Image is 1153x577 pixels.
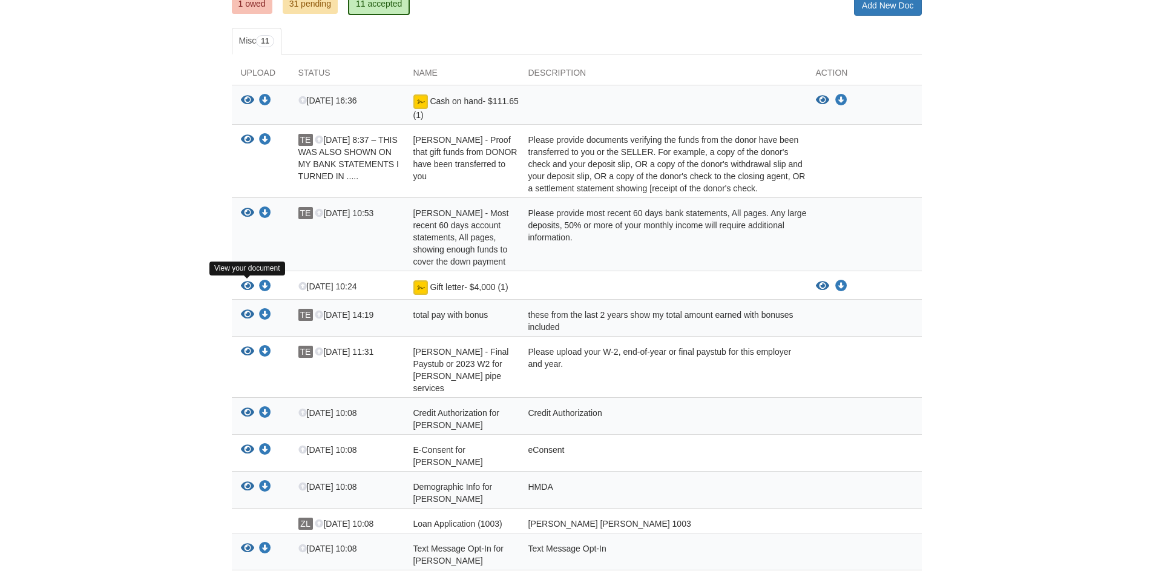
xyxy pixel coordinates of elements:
span: Text Message Opt-In for [PERSON_NAME] [413,544,504,565]
span: total pay with bonus [413,310,488,320]
a: Download Text Message Opt-In for TAMMY ELLIS [259,544,271,554]
span: [DATE] 10:53 [315,208,373,218]
a: Download Credit Authorization for TAMMY ELLIS [259,409,271,418]
div: Description [519,67,807,85]
span: [DATE] 10:08 [298,408,357,418]
span: Cash on hand- $111.65 (1) [413,96,519,120]
span: Credit Authorization for [PERSON_NAME] [413,408,499,430]
div: Action [807,67,922,85]
a: Download Cash on hand- $111.65 (1) [835,96,847,105]
img: Document accepted [413,280,428,295]
span: [DATE] 14:19 [315,310,373,320]
button: View Text Message Opt-In for TAMMY ELLIS [241,542,254,555]
div: View your document [209,262,285,275]
span: 11 [256,35,274,47]
a: Download total pay with bonus [259,311,271,320]
button: View E-Consent for TAMMY ELLIS [241,444,254,457]
button: View Gift letter- $4,000 (1) [816,280,829,292]
button: View Demographic Info for TAMMY ELLIS [241,481,254,493]
span: Demographic Info for [PERSON_NAME] [413,482,493,504]
span: [PERSON_NAME] - Proof that gift funds from DONOR have been transferred to you [413,135,517,181]
a: Download Gift letter- $4,000 (1) [259,282,271,292]
span: [DATE] 10:08 [298,445,357,455]
div: Upload [232,67,289,85]
button: View TAMMY ELLIS - Final Paystub or 2023 W2 for Stauffer pipe services [241,346,254,358]
a: Download Tammy - Proof that gift funds from DONOR have been transferred to you [259,136,271,145]
span: [PERSON_NAME] - Final Paystub or 2023 W2 for [PERSON_NAME] pipe services [413,347,509,393]
span: [DATE] 11:31 [315,347,373,357]
div: eConsent [519,444,807,468]
img: Document accepted [413,94,428,109]
a: Download Cash on hand- $111.65 (1) [259,96,271,106]
a: Misc [232,28,281,54]
button: View Tammy - Proof that gift funds from DONOR have been transferred to you [241,134,254,147]
button: View Cash on hand- $111.65 (1) [816,94,829,107]
div: these from the last 2 years show my total amount earned with bonuses included [519,309,807,333]
span: [DATE] 10:08 [298,544,357,553]
div: [PERSON_NAME] [PERSON_NAME] 1003 [519,518,807,530]
button: View total pay with bonus [241,309,254,321]
span: TE [298,134,313,146]
span: TE [298,346,313,358]
span: TE [298,207,313,219]
span: E-Consent for [PERSON_NAME] [413,445,483,467]
a: Download Gift letter- $4,000 (1) [835,282,847,291]
div: HMDA [519,481,807,505]
div: Text Message Opt-In [519,542,807,567]
span: [DATE] 16:36 [298,96,357,105]
div: Name [404,67,519,85]
span: Loan Application (1003) [413,519,502,529]
span: Gift letter- $4,000 (1) [430,282,508,292]
span: ZL [298,518,313,530]
div: Please upload your W-2, end-of-year or final paystub for this employer and year. [519,346,807,394]
span: [DATE] 10:08 [315,519,373,529]
button: View Credit Authorization for TAMMY ELLIS [241,407,254,420]
span: [PERSON_NAME] - Most recent 60 days account statements, All pages, showing enough funds to cover ... [413,208,509,266]
a: Download Demographic Info for TAMMY ELLIS [259,483,271,492]
span: TE [298,309,313,321]
div: Status [289,67,404,85]
span: [DATE] 10:08 [298,482,357,492]
button: View Cash on hand- $111.65 (1) [241,94,254,107]
a: Download TAMMY ELLIS - Most recent 60 days account statements, All pages, showing enough funds to... [259,209,271,219]
div: Please provide most recent 60 days bank statements, All pages. Any large deposits, 50% or more of... [519,207,807,268]
span: [DATE] 10:24 [298,282,357,291]
div: Credit Authorization [519,407,807,431]
span: [DATE] 8:37 – THIS WAS ALSO SHOWN ON MY BANK STATEMENTS I TURNED IN ..... [298,135,399,181]
button: View Gift letter- $4,000 (1) [241,280,254,293]
a: Download TAMMY ELLIS - Final Paystub or 2023 W2 for Stauffer pipe services [259,348,271,357]
a: Download E-Consent for TAMMY ELLIS [259,446,271,455]
button: View TAMMY ELLIS - Most recent 60 days account statements, All pages, showing enough funds to cov... [241,207,254,220]
div: Please provide documents verifying the funds from the donor have been transferred to you or the S... [519,134,807,194]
